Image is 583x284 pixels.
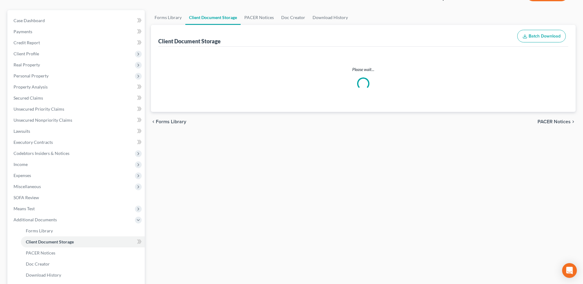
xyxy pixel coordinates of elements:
[14,184,41,189] span: Miscellaneous
[14,117,72,123] span: Unsecured Nonpriority Claims
[21,270,145,281] a: Download History
[14,206,35,211] span: Means Test
[14,162,28,167] span: Income
[21,258,145,270] a: Doc Creator
[14,18,45,23] span: Case Dashboard
[21,225,145,236] a: Forms Library
[14,51,39,56] span: Client Profile
[14,106,64,112] span: Unsecured Priority Claims
[151,10,185,25] a: Forms Library
[9,26,145,37] a: Payments
[14,151,69,156] span: Codebtors Insiders & Notices
[14,29,32,34] span: Payments
[562,263,577,278] div: Open Intercom Messenger
[9,192,145,203] a: SOFA Review
[26,250,55,255] span: PACER Notices
[538,119,576,124] button: PACER Notices chevron_right
[158,37,221,45] div: Client Document Storage
[14,128,30,134] span: Lawsuits
[21,247,145,258] a: PACER Notices
[9,15,145,26] a: Case Dashboard
[14,173,31,178] span: Expenses
[14,40,40,45] span: Credit Report
[14,62,40,67] span: Real Property
[9,104,145,115] a: Unsecured Priority Claims
[278,10,309,25] a: Doc Creator
[14,73,49,78] span: Personal Property
[9,115,145,126] a: Unsecured Nonpriority Claims
[9,126,145,137] a: Lawsuits
[529,34,561,39] span: Batch Download
[26,261,50,266] span: Doc Creator
[517,30,566,43] button: Batch Download
[14,140,53,145] span: Executory Contracts
[14,95,43,101] span: Secured Claims
[26,272,61,278] span: Download History
[14,84,48,89] span: Property Analysis
[21,236,145,247] a: Client Document Storage
[151,119,156,124] i: chevron_left
[151,119,186,124] button: chevron_left Forms Library
[309,10,352,25] a: Download History
[14,195,39,200] span: SOFA Review
[14,217,57,222] span: Additional Documents
[26,228,53,233] span: Forms Library
[9,81,145,93] a: Property Analysis
[241,10,278,25] a: PACER Notices
[26,239,74,244] span: Client Document Storage
[9,93,145,104] a: Secured Claims
[571,119,576,124] i: chevron_right
[156,119,186,124] span: Forms Library
[185,10,241,25] a: Client Document Storage
[538,119,571,124] span: PACER Notices
[9,37,145,48] a: Credit Report
[9,137,145,148] a: Executory Contracts
[160,66,567,73] p: Please wait...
